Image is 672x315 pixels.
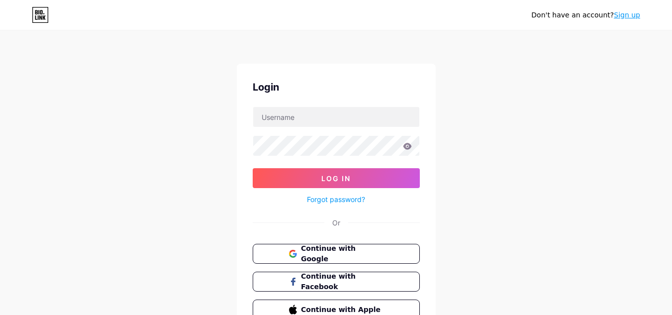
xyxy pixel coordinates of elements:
[253,80,420,95] div: Login
[614,11,640,19] a: Sign up
[301,305,383,315] span: Continue with Apple
[531,10,640,20] div: Don't have an account?
[301,271,383,292] span: Continue with Facebook
[301,243,383,264] span: Continue with Google
[253,107,419,127] input: Username
[253,244,420,264] button: Continue with Google
[321,174,351,183] span: Log In
[332,217,340,228] div: Or
[253,168,420,188] button: Log In
[253,272,420,292] button: Continue with Facebook
[307,194,365,205] a: Forgot password?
